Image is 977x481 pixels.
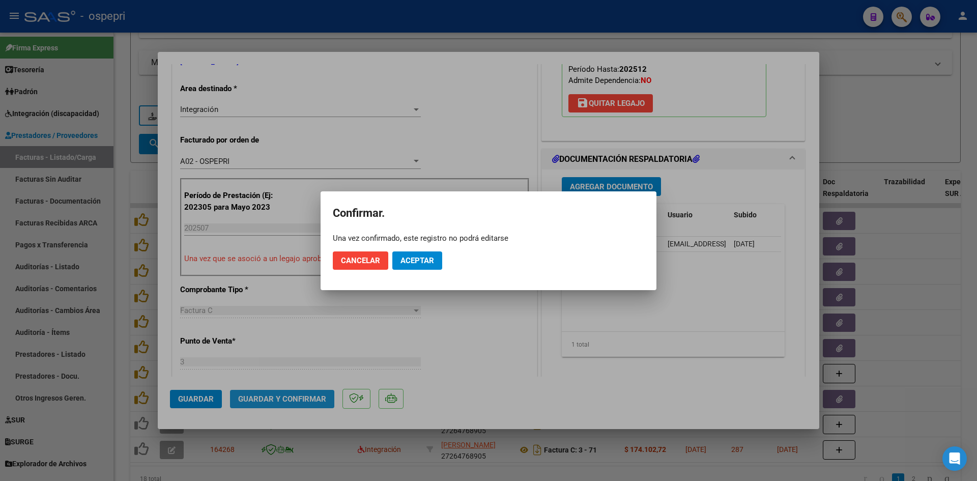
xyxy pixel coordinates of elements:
span: Cancelar [341,256,380,265]
div: Open Intercom Messenger [942,446,967,471]
button: Cancelar [333,251,388,270]
button: Aceptar [392,251,442,270]
h2: Confirmar. [333,204,644,223]
div: Una vez confirmado, este registro no podrá editarse [333,233,644,243]
span: Aceptar [400,256,434,265]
